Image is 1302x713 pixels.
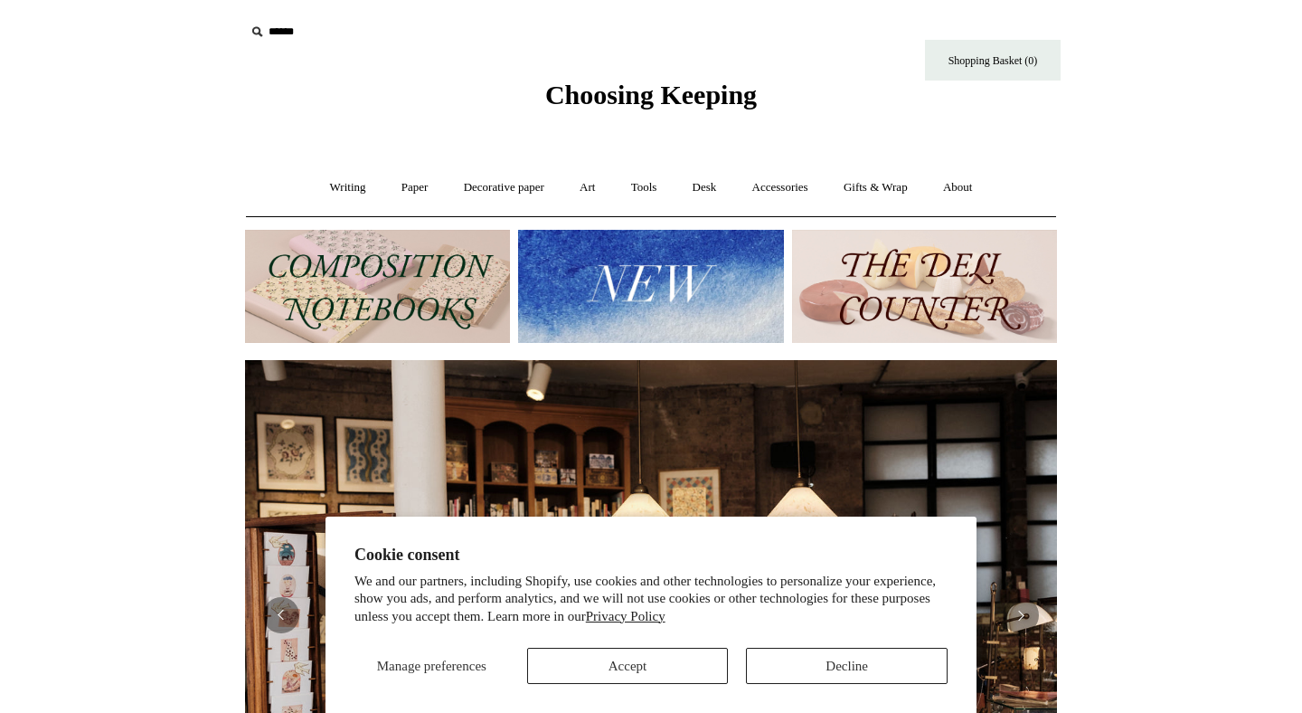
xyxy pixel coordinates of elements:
a: About [927,164,989,212]
a: Privacy Policy [586,609,665,623]
img: New.jpg__PID:f73bdf93-380a-4a35-bcfe-7823039498e1 [518,230,783,343]
a: Decorative paper [448,164,561,212]
p: We and our partners, including Shopify, use cookies and other technologies to personalize your ex... [354,573,948,626]
a: Tools [615,164,674,212]
button: Decline [746,648,948,684]
a: Paper [385,164,445,212]
h2: Cookie consent [354,546,948,565]
a: Desk [676,164,733,212]
button: Next [1003,597,1039,633]
a: Art [563,164,611,212]
img: 202302 Composition ledgers.jpg__PID:69722ee6-fa44-49dd-a067-31375e5d54ec [245,230,510,343]
button: Accept [527,648,729,684]
a: Accessories [736,164,825,212]
button: Manage preferences [354,648,509,684]
a: Gifts & Wrap [827,164,924,212]
span: Choosing Keeping [545,80,757,109]
span: Manage preferences [377,659,486,673]
a: Writing [314,164,382,212]
button: Previous [263,597,299,633]
a: Shopping Basket (0) [925,40,1061,81]
img: The Deli Counter [792,230,1057,343]
a: Choosing Keeping [545,94,757,107]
